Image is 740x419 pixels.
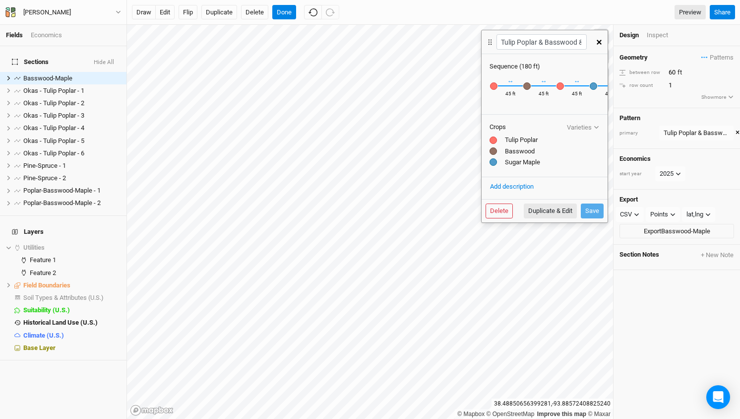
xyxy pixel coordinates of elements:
[23,7,71,17] div: [PERSON_NAME]
[490,123,600,132] div: Crops
[23,294,104,301] span: Soil Types & Attributes (U.S.)
[619,196,734,204] h4: Export
[23,124,84,132] span: Okas - Tulip Poplar - 4
[619,224,734,239] button: ExportBasswood-Maple
[605,90,615,100] div: 45 ft
[700,251,734,260] button: + New Note
[619,130,654,137] div: primary
[701,93,734,102] button: Showmore
[655,166,685,181] button: 2025
[581,204,604,218] button: Save
[607,71,614,85] div: ↔
[706,385,730,409] div: Open Intercom Messenger
[659,126,734,140] button: Tulip Poplar & Basswood & Maple 5
[736,128,740,139] button: ×
[23,199,121,207] div: Poplar-Basswood-Maple - 2
[179,5,197,20] button: Flip
[682,207,715,222] button: lat,lng
[23,332,121,340] div: Climate (U.S.)
[23,137,84,144] span: Okas - Tulip Poplar - 5
[12,58,49,66] span: Sections
[23,124,121,132] div: Okas - Tulip Poplar - 4
[23,332,64,339] span: Climate (U.S.)
[23,74,121,82] div: Basswood-Maple
[686,209,703,219] div: lat,lng
[272,5,296,20] button: Done
[23,244,45,251] span: Utilities
[130,405,174,416] a: Mapbox logo
[710,5,735,20] button: Share
[201,5,237,20] button: Duplicate
[23,319,121,327] div: Historical Land Use (U.S.)
[23,99,121,107] div: Okas - Tulip Poplar - 2
[507,71,514,85] div: ↔
[588,411,611,418] a: Maxar
[646,207,680,222] button: Points
[566,124,600,131] button: Varieties
[490,158,600,167] div: Sugar Maple
[321,5,339,20] button: Redo (^Z)
[23,306,121,314] div: Suitability (U.S.)
[701,53,734,63] span: Patterns
[23,187,121,195] div: Poplar-Basswood-Maple - 1
[496,34,586,50] input: Pattern name
[619,69,663,76] div: between row
[524,204,577,218] button: Duplicate & Edit
[486,204,513,218] button: Delete
[23,7,71,17] div: Graybill Claude
[23,174,121,182] div: Pine-Spruce - 2
[492,399,613,409] div: 38.48850656399281 , -93.88572408825240
[23,281,70,289] span: Field Boundaries
[664,128,729,138] div: Tulip Poplar & Basswood & Maple 5
[616,207,644,222] button: CSV
[30,256,121,264] div: Feature 1
[23,149,84,157] span: Okas - Tulip Poplar - 6
[619,170,654,178] div: start year
[23,162,121,170] div: Pine-Spruce - 1
[23,174,66,182] span: Pine-Spruce - 2
[457,411,485,418] a: Mapbox
[574,71,580,85] div: ↔
[490,181,534,192] button: Add description
[23,87,84,94] span: Okas - Tulip Poplar - 1
[675,5,706,20] a: Preview
[23,199,101,207] span: Poplar-Basswood-Maple - 2
[23,149,121,157] div: Okas - Tulip Poplar - 6
[132,5,156,20] button: draw
[619,251,659,260] span: Section Notes
[23,319,98,326] span: Historical Land Use (U.S.)
[23,74,72,82] span: Basswood-Maple
[23,306,70,314] span: Suitability (U.S.)
[93,59,115,66] button: Hide All
[30,269,56,277] span: Feature 2
[701,52,734,63] button: Patterns
[23,112,121,120] div: Okas - Tulip Poplar - 3
[619,31,639,40] div: Design
[23,112,84,119] span: Okas - Tulip Poplar - 3
[490,62,600,71] div: Sequence ( 180 ft )
[6,222,121,242] h4: Layers
[650,209,668,219] div: Points
[30,269,121,277] div: Feature 2
[537,411,586,418] a: Improve this map
[23,162,66,169] span: Pine-Spruce - 1
[647,31,682,40] div: Inspect
[127,25,613,419] canvas: Map
[505,90,515,100] div: 45 ft
[23,294,121,302] div: Soil Types & Attributes (U.S.)
[23,187,101,194] span: Poplar-Basswood-Maple - 1
[619,82,663,89] div: row count
[490,147,600,156] div: Basswood
[23,87,121,95] div: Okas - Tulip Poplar - 1
[241,5,268,20] button: Delete
[487,411,535,418] a: OpenStreetMap
[304,5,322,20] button: Undo (^z)
[539,90,549,100] div: 45 ft
[620,209,632,219] div: CSV
[30,256,56,264] span: Feature 1
[23,244,121,252] div: Utilities
[155,5,175,20] button: edit
[23,344,56,351] span: Base Layer
[31,31,62,40] div: Economics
